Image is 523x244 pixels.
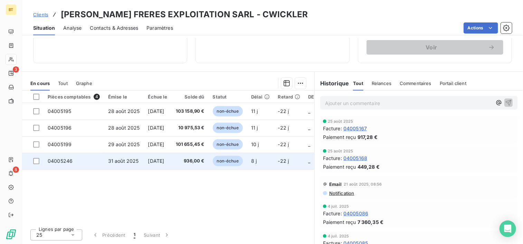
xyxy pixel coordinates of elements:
[358,133,378,141] span: 917,28 €
[278,141,289,147] span: -22 j
[251,158,257,164] span: 8 j
[6,229,17,240] img: Logo LeanPay
[308,141,311,147] span: _
[358,218,384,226] span: 7 360,35 €
[6,4,17,15] div: BT
[323,163,356,170] span: Paiement reçu
[48,158,73,164] span: 04005246
[90,25,138,31] span: Contacts & Adresses
[33,12,48,17] span: Clients
[251,94,270,100] div: Délai
[176,141,205,148] span: 101 655,45 €
[308,94,324,100] div: DEPOT
[315,79,349,87] h6: Historique
[58,81,68,86] span: Tout
[148,94,168,100] div: Échue le
[63,25,82,31] span: Analyse
[375,45,488,50] span: Voir
[251,125,258,131] span: 11 j
[213,106,243,116] span: non-échue
[278,125,289,131] span: -22 j
[400,81,431,86] span: Commentaires
[323,218,356,226] span: Paiement reçu
[176,124,205,131] span: 10 975,53 €
[213,139,243,150] span: non-échue
[148,158,164,164] span: [DATE]
[323,125,342,132] span: Facture :
[353,81,363,86] span: Tout
[148,108,164,114] span: [DATE]
[278,158,289,164] span: -22 j
[213,94,243,100] div: Statut
[329,181,342,187] span: Email
[130,228,140,242] button: 1
[278,108,289,114] span: -22 j
[328,149,353,153] span: 25 août 2025
[33,11,48,18] a: Clients
[328,204,349,208] span: 4 juil. 2025
[329,190,354,196] span: Notification
[13,167,19,173] span: 8
[213,156,243,166] span: non-échue
[36,232,42,238] span: 25
[146,25,173,31] span: Paramètres
[33,25,55,31] span: Situation
[108,108,140,114] span: 28 août 2025
[213,123,243,133] span: non-échue
[48,125,72,131] span: 04005196
[343,154,367,162] span: 04005168
[30,81,50,86] span: En cours
[108,158,139,164] span: 31 août 2025
[94,94,100,100] span: 4
[76,81,92,86] span: Graphe
[323,133,356,141] span: Paiement reçu
[88,228,130,242] button: Précédent
[176,94,205,100] div: Solde dû
[328,119,353,123] span: 25 août 2025
[176,158,205,165] span: 936,00 €
[323,154,342,162] span: Facture :
[464,22,498,34] button: Actions
[308,125,311,131] span: _
[308,108,311,114] span: _
[328,234,349,238] span: 4 juil. 2025
[134,232,135,238] span: 1
[48,94,100,100] div: Pièces comptables
[372,81,391,86] span: Relances
[61,8,308,21] h3: [PERSON_NAME] FRERES EXPLOITATION SARL - CWICKLER
[343,125,367,132] span: 04005167
[148,141,164,147] span: [DATE]
[323,210,342,217] span: Facture :
[344,182,382,186] span: 21 août 2025, 08:56
[108,94,140,100] div: Émise le
[440,81,466,86] span: Portail client
[500,220,516,237] div: Open Intercom Messenger
[48,141,72,147] span: 04005199
[108,125,140,131] span: 28 août 2025
[251,141,259,147] span: 10 j
[367,40,503,55] button: Voir
[48,108,71,114] span: 04005195
[108,141,140,147] span: 29 août 2025
[343,210,368,217] span: 04005086
[176,108,205,115] span: 103 158,90 €
[251,108,258,114] span: 11 j
[358,163,380,170] span: 449,28 €
[308,158,311,164] span: _
[13,66,19,73] span: 3
[140,228,174,242] button: Suivant
[278,94,300,100] div: Retard
[148,125,164,131] span: [DATE]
